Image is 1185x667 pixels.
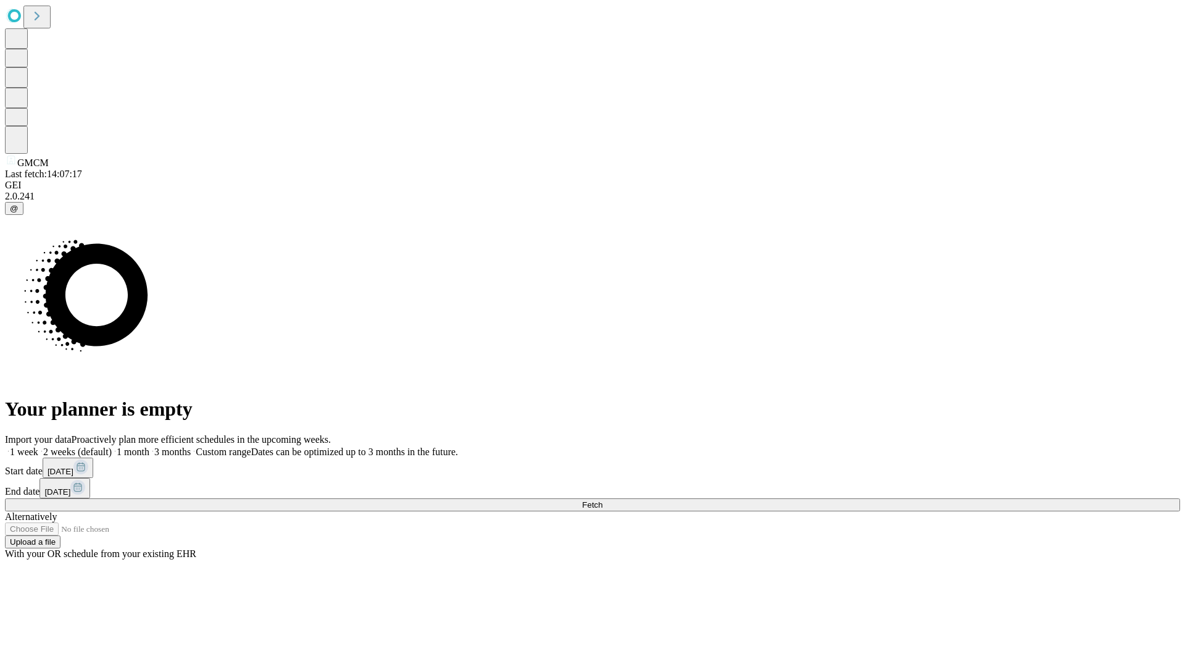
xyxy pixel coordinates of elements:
[154,447,191,457] span: 3 months
[251,447,458,457] span: Dates can be optimized up to 3 months in the future.
[17,157,49,168] span: GMCM
[5,478,1180,498] div: End date
[117,447,149,457] span: 1 month
[196,447,251,457] span: Custom range
[5,434,72,445] span: Import your data
[5,535,60,548] button: Upload a file
[5,191,1180,202] div: 2.0.241
[10,447,38,457] span: 1 week
[5,169,82,179] span: Last fetch: 14:07:17
[5,458,1180,478] div: Start date
[5,398,1180,421] h1: Your planner is empty
[39,478,90,498] button: [DATE]
[5,511,57,522] span: Alternatively
[44,487,70,497] span: [DATE]
[43,447,112,457] span: 2 weeks (default)
[5,180,1180,191] div: GEI
[10,204,19,213] span: @
[48,467,73,476] span: [DATE]
[5,498,1180,511] button: Fetch
[5,548,196,559] span: With your OR schedule from your existing EHR
[72,434,331,445] span: Proactively plan more efficient schedules in the upcoming weeks.
[5,202,23,215] button: @
[582,500,602,510] span: Fetch
[43,458,93,478] button: [DATE]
